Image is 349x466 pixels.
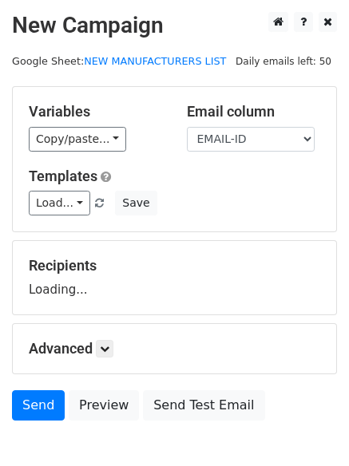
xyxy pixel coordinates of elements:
button: Save [115,191,157,215]
a: NEW MANUFACTURERS LIST [84,55,226,67]
a: Templates [29,168,97,184]
h2: New Campaign [12,12,337,39]
h5: Advanced [29,340,320,357]
a: Preview [69,390,139,421]
a: Send [12,390,65,421]
div: Loading... [29,257,320,298]
h5: Variables [29,103,163,120]
h5: Recipients [29,257,320,274]
a: Load... [29,191,90,215]
a: Send Test Email [143,390,264,421]
a: Copy/paste... [29,127,126,152]
a: Daily emails left: 50 [230,55,337,67]
small: Google Sheet: [12,55,226,67]
span: Daily emails left: 50 [230,53,337,70]
h5: Email column [187,103,321,120]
